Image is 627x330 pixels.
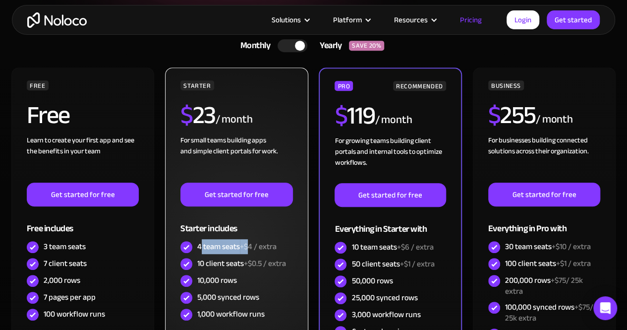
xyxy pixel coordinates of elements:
div: For small teams building apps and simple client portals for work. ‍ [180,135,292,183]
div: For businesses building connected solutions across their organization. ‍ [488,135,600,183]
div: 200,000 rows [505,275,600,297]
div: 2,000 rows [44,275,80,286]
div: Everything in Pro with [488,206,600,239]
div: / month [536,112,573,128]
div: Free includes [27,206,139,239]
div: Solutions [259,13,321,26]
a: Get started for free [27,183,139,206]
div: Resources [394,13,428,26]
div: 7 client seats [44,258,87,269]
span: +$1 / extra [399,257,434,271]
div: Open Intercom Messenger [593,296,617,320]
div: 100 client seats [505,258,591,269]
a: Get started [547,10,600,29]
span: $ [180,92,193,138]
span: +$6 / extra [397,240,433,255]
span: +$1 / extra [556,256,591,271]
div: SAVE 20% [349,41,384,51]
h2: 255 [488,103,536,128]
div: 7 pages per app [44,292,96,303]
div: FREE [27,80,49,90]
a: Login [507,10,539,29]
a: Pricing [448,13,494,26]
a: Get started for free [488,183,600,206]
span: $ [488,92,501,138]
span: +$4 / extra [240,239,277,254]
div: 30 team seats [505,241,591,252]
div: RECOMMENDED [393,81,446,91]
div: 1,000 workflow runs [197,309,265,320]
span: +$75/ 25k extra [505,300,593,326]
h2: Free [27,103,70,128]
span: +$10 / extra [552,239,591,254]
div: Everything in Starter with [335,207,446,239]
div: 10,000 rows [197,275,237,286]
div: Resources [382,13,448,26]
div: Monthly [228,38,278,53]
div: Learn to create your first app and see the benefits in your team ‍ [27,135,139,183]
h2: 23 [180,103,216,128]
div: 10 client seats [197,258,286,269]
div: Yearly [307,38,349,53]
div: 5,000 synced rows [197,292,259,303]
div: PRO [335,81,353,91]
div: 10 team seats [351,242,433,253]
div: 25,000 synced rows [351,292,417,303]
div: / month [375,112,412,128]
span: +$75/ 25k extra [505,273,583,299]
div: Starter includes [180,206,292,239]
span: $ [335,92,347,139]
div: STARTER [180,80,214,90]
a: home [27,12,87,28]
div: For growing teams building client portals and internal tools to optimize workflows. [335,135,446,183]
div: 3 team seats [44,241,86,252]
div: 50 client seats [351,259,434,269]
div: 50,000 rows [351,275,393,286]
a: Get started for free [335,183,446,207]
div: BUSINESS [488,80,524,90]
div: 3,000 workflow runs [351,309,420,320]
div: Platform [333,13,362,26]
div: Platform [321,13,382,26]
div: / month [216,112,253,128]
div: 100,000 synced rows [505,302,600,324]
div: 4 team seats [197,241,277,252]
div: Solutions [272,13,301,26]
a: Get started for free [180,183,292,206]
span: +$0.5 / extra [244,256,286,271]
div: 100 workflow runs [44,309,105,320]
h2: 119 [335,103,375,128]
